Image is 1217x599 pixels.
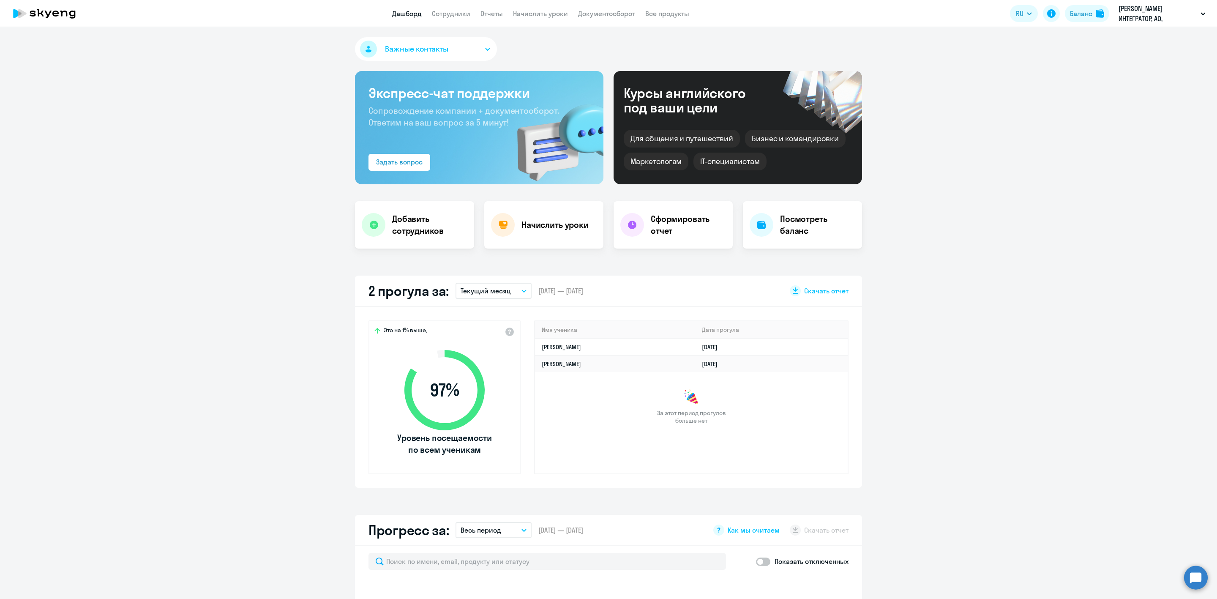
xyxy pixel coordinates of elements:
span: Уровень посещаемости по всем ученикам [396,432,493,456]
button: Весь период [456,522,532,538]
h4: Посмотреть баланс [780,213,855,237]
th: Имя ученика [535,321,695,339]
span: RU [1016,8,1023,19]
h4: Добавить сотрудников [392,213,467,237]
a: [DATE] [702,343,724,351]
span: Это на 1% выше, [384,326,427,336]
img: balance [1096,9,1104,18]
div: Маркетологам [624,153,688,170]
div: Баланс [1070,8,1092,19]
p: Показать отключенных [775,556,849,566]
div: IT-специалистам [693,153,766,170]
p: Весь период [461,525,501,535]
a: Дашборд [392,9,422,18]
h4: Начислить уроки [521,219,589,231]
img: bg-img [505,89,603,184]
h2: Прогресс за: [368,522,449,539]
p: [PERSON_NAME] ИНТЕГРАТОР, АО, АКТУАЛЬНЫЙ BELL [1119,3,1197,24]
button: RU [1010,5,1038,22]
span: Скачать отчет [804,286,849,295]
th: Дата прогула [695,321,848,339]
span: [DATE] — [DATE] [538,525,583,535]
div: Задать вопрос [376,157,423,167]
a: Все продукты [645,9,689,18]
a: Начислить уроки [513,9,568,18]
p: Текущий месяц [461,286,511,296]
a: [PERSON_NAME] [542,360,581,368]
span: 97 % [396,380,493,400]
span: За этот период прогулов больше нет [656,409,727,424]
button: Балансbalance [1065,5,1109,22]
div: Для общения и путешествий [624,130,740,148]
div: Бизнес и командировки [745,130,846,148]
button: [PERSON_NAME] ИНТЕГРАТОР, АО, АКТУАЛЬНЫЙ BELL [1114,3,1210,24]
a: Документооборот [578,9,635,18]
span: Как мы считаем [728,525,780,535]
span: [DATE] — [DATE] [538,286,583,295]
a: [DATE] [702,360,724,368]
div: Курсы английского под ваши цели [624,86,768,115]
a: [PERSON_NAME] [542,343,581,351]
button: Важные контакты [355,37,497,61]
h2: 2 прогула за: [368,282,449,299]
input: Поиск по имени, email, продукту или статусу [368,553,726,570]
h4: Сформировать отчет [651,213,726,237]
a: Сотрудники [432,9,470,18]
button: Текущий месяц [456,283,532,299]
span: Сопровождение компании + документооборот. Ответим на ваш вопрос за 5 минут! [368,105,559,128]
a: Отчеты [480,9,503,18]
button: Задать вопрос [368,154,430,171]
img: congrats [683,389,700,406]
h3: Экспресс-чат поддержки [368,85,590,101]
span: Важные контакты [385,44,448,55]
